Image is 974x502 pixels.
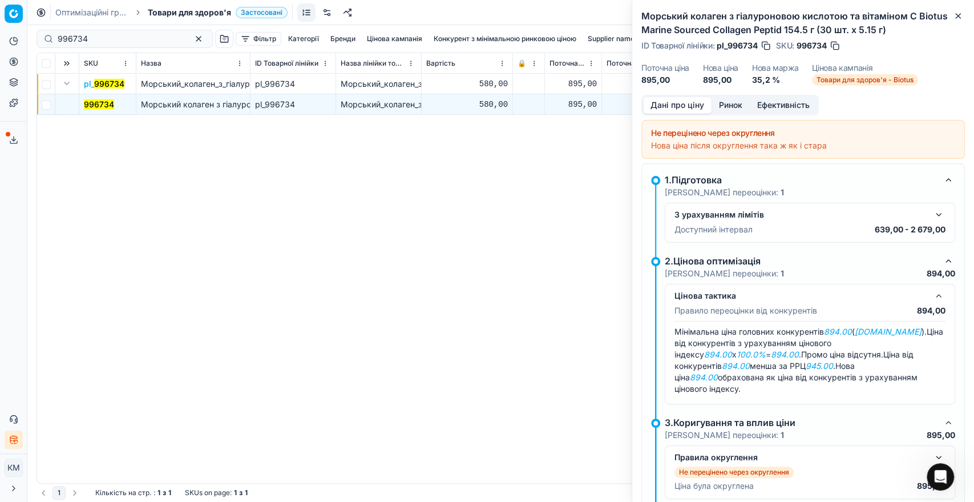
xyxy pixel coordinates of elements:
[812,64,918,72] dt: Цінова кампанія
[674,327,927,336] span: Мінімальна ціна головних конкурентів ( ).
[750,97,817,114] button: Ефективність
[665,173,937,187] div: 1.Підготовка
[362,32,427,46] button: Цінова кампанія
[5,459,23,477] button: КM
[824,327,852,336] em: 894.00
[141,79,632,89] span: Морський_колаген_з_гіалуроновою_кислотою_та_вітаміном_С_Biotus_Marine_Sourced_Collagen_Peptid_154...
[583,32,639,46] button: Supplier name
[341,99,417,110] div: Морський_колаген_з_гіалуроновою_кислотою_та_вітаміном_С_Biotus_Marine_Sourced_Collagen_Peptid_154...
[703,64,738,72] dt: Нова ціна
[95,488,171,497] div: :
[157,488,160,497] strong: 1
[94,79,124,89] mark: 996734
[674,290,927,302] div: Цінова тактика
[717,40,758,51] span: pl_996734
[641,42,714,50] span: ID Товарної лінійки :
[607,78,682,90] div: 895,00
[797,40,827,51] span: 996734
[665,187,784,198] p: [PERSON_NAME] переоцінки:
[163,488,166,497] strong: з
[60,57,74,70] button: Expand all
[52,486,66,500] button: 1
[781,430,784,440] strong: 1
[665,268,784,279] p: [PERSON_NAME] переоцінки:
[674,480,754,492] p: Ціна була округлена
[641,9,965,37] h2: Морський колаген з гіалуроновою кислотою та вітаміном С Biotus Marine Sourced Collagen Peptid 154...
[68,486,82,500] button: Go to next page
[326,32,360,46] button: Бренди
[236,7,288,18] span: Застосовані
[806,361,833,371] em: 945.00
[84,99,114,110] button: 996734
[674,305,817,316] p: Правило переоцінки від конкурентів
[549,99,597,110] div: 895,00
[429,32,581,46] button: Конкурент з мінімальною ринковою ціною
[84,99,114,109] mark: 996734
[781,268,784,278] strong: 1
[641,74,689,86] dd: 895,00
[55,7,128,18] a: Оптимізаційні групи
[927,268,955,279] p: 894,00
[679,468,789,477] p: Не перецінено через округлення
[703,74,738,86] dd: 895,00
[84,78,124,90] span: pl_
[37,486,82,500] nav: pagination
[168,488,171,497] strong: 1
[651,127,955,139] div: Не перецінено через округлення
[776,42,794,50] span: SKU :
[255,78,331,90] div: pl_996734
[426,78,508,90] div: 580,00
[234,488,237,497] strong: 1
[141,99,615,109] span: Морський колаген з гіалуроновою кислотою та вітаміном С Biotus Marine Sourced Collagen Peptid 154...
[426,99,508,110] div: 580,00
[141,59,161,68] span: Назва
[148,7,288,18] span: Товари для здоров'яЗастосовані
[771,350,799,359] em: 894.00
[812,74,918,86] span: Товари для здоров'я - Biotus
[781,187,784,197] strong: 1
[665,429,784,441] p: [PERSON_NAME] переоцінки:
[148,7,231,18] span: Товари для здоров'я
[58,33,183,45] input: Пошук по SKU або назві
[665,416,937,429] div: 3.Коригування та вплив ціни
[284,32,324,46] button: Категорії
[737,350,766,359] em: 100.0%
[712,97,750,114] button: Ринок
[549,59,585,68] span: Поточна ціна
[875,224,945,235] p: 639,00 - 2 679,00
[239,488,243,497] strong: з
[185,488,232,497] span: SKUs on page :
[665,254,937,268] div: 2.Цінова оптимізація
[641,64,689,72] dt: Поточна ціна
[855,327,922,336] em: [DOMAIN_NAME]
[37,486,50,500] button: Go to previous page
[236,32,281,46] button: Фільтр
[801,350,883,359] span: Промо ціна відсутня.
[674,361,918,393] span: Нова ціна обрахована як ціна від конкурентів з урахуванням цінового індексу.
[55,7,288,18] nav: breadcrumb
[674,327,943,359] span: Ціна від конкурентів з урахуванням цінового індексу x = .
[607,99,682,110] div: 895,00
[518,59,526,68] span: 🔒
[674,452,927,463] div: Правила округлення
[674,224,753,235] p: Доступний інтервал
[255,59,318,68] span: ID Товарної лінійки
[60,77,74,90] button: Expand
[752,74,799,86] dd: 35,2 %
[917,480,945,492] p: 895,00
[341,78,417,90] div: Морський_колаген_з_гіалуроновою_кислотою_та_вітаміном_С_Biotus_Marine_Sourced_Collagen_Peptid_154...
[674,209,927,220] div: З урахуванням лімітів
[255,99,331,110] div: pl_996734
[643,97,712,114] button: Дані про ціну
[704,350,732,359] em: 894.00
[927,429,955,441] p: 895,00
[245,488,248,497] strong: 1
[752,64,799,72] dt: Нова маржа
[607,59,671,68] span: Поточна промо ціна
[95,488,151,497] span: Кількість на стр.
[84,59,98,68] span: SKU
[426,59,455,68] span: Вартість
[917,305,945,316] p: 894,00
[651,140,955,151] div: Нова ціна після округлення така ж як і стара
[690,372,718,382] em: 894.00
